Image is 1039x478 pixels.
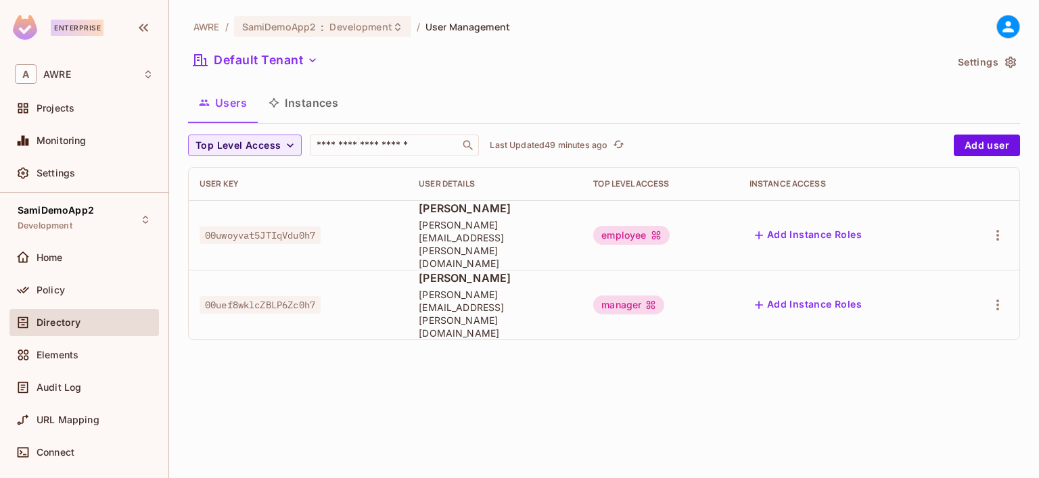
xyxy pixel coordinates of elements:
[593,226,669,245] div: employee
[18,220,72,231] span: Development
[749,294,867,316] button: Add Instance Roles
[37,168,75,178] span: Settings
[425,20,510,33] span: User Management
[419,270,572,285] span: [PERSON_NAME]
[954,135,1020,156] button: Add user
[188,86,258,120] button: Users
[419,178,572,189] div: User Details
[18,205,94,216] span: SamiDemoApp2
[419,218,572,270] span: [PERSON_NAME][EMAIL_ADDRESS][PERSON_NAME][DOMAIN_NAME]
[490,140,607,151] p: Last Updated 49 minutes ago
[193,20,220,33] span: the active workspace
[258,86,349,120] button: Instances
[329,20,392,33] span: Development
[188,49,323,71] button: Default Tenant
[593,295,664,314] div: manager
[200,296,321,314] span: 00uef8wklcZBLP6Zc0h7
[37,285,65,295] span: Policy
[419,201,572,216] span: [PERSON_NAME]
[417,20,420,33] li: /
[749,178,942,189] div: Instance Access
[419,288,572,339] span: [PERSON_NAME][EMAIL_ADDRESS][PERSON_NAME][DOMAIN_NAME]
[15,64,37,84] span: A
[242,20,316,33] span: SamiDemoApp2
[37,350,78,360] span: Elements
[43,69,71,80] span: Workspace: AWRE
[952,51,1020,73] button: Settings
[37,382,81,393] span: Audit Log
[613,139,624,152] span: refresh
[37,135,87,146] span: Monitoring
[37,414,99,425] span: URL Mapping
[37,317,80,328] span: Directory
[749,224,867,246] button: Add Instance Roles
[610,137,626,153] button: refresh
[200,178,397,189] div: User Key
[188,135,302,156] button: Top Level Access
[195,137,281,154] span: Top Level Access
[225,20,229,33] li: /
[37,103,74,114] span: Projects
[607,137,626,153] span: Click to refresh data
[200,226,321,244] span: 00uwoyvat5JTIqVdu0h7
[13,15,37,40] img: SReyMgAAAABJRU5ErkJggg==
[37,447,74,458] span: Connect
[37,252,63,263] span: Home
[51,20,103,36] div: Enterprise
[593,178,727,189] div: Top Level Access
[320,22,325,32] span: :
